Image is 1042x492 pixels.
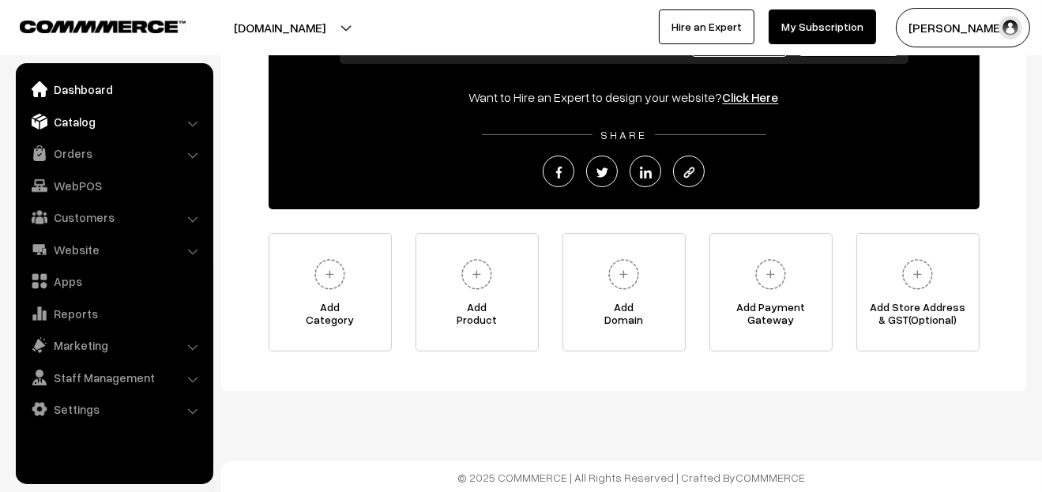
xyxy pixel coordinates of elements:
[709,233,833,351] a: Add PaymentGateway
[20,107,208,136] a: Catalog
[20,203,208,231] a: Customers
[20,363,208,392] a: Staff Management
[416,301,538,332] span: Add Product
[20,267,208,295] a: Apps
[769,9,876,44] a: My Subscription
[723,89,779,105] a: Click Here
[856,233,980,351] a: Add Store Address& GST(Optional)
[710,301,832,332] span: Add Payment Gateway
[179,8,381,47] button: [DOMAIN_NAME]
[269,88,980,107] div: Want to Hire an Expert to design your website?
[20,139,208,167] a: Orders
[455,253,498,296] img: plus.svg
[269,233,392,351] a: AddCategory
[659,9,754,44] a: Hire an Expert
[20,299,208,328] a: Reports
[736,471,806,484] a: COMMMERCE
[20,395,208,423] a: Settings
[896,8,1030,47] button: [PERSON_NAME]…
[269,301,391,332] span: Add Category
[592,128,655,141] span: SHARE
[20,16,158,35] a: COMMMERCE
[896,253,939,296] img: plus.svg
[999,16,1022,39] img: user
[602,253,645,296] img: plus.svg
[749,253,792,296] img: plus.svg
[563,301,685,332] span: Add Domain
[20,171,208,200] a: WebPOS
[20,235,208,264] a: Website
[20,21,186,32] img: COMMMERCE
[308,253,352,296] img: plus.svg
[416,233,539,351] a: AddProduct
[20,75,208,103] a: Dashboard
[20,331,208,359] a: Marketing
[562,233,686,351] a: AddDomain
[857,301,979,332] span: Add Store Address & GST(Optional)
